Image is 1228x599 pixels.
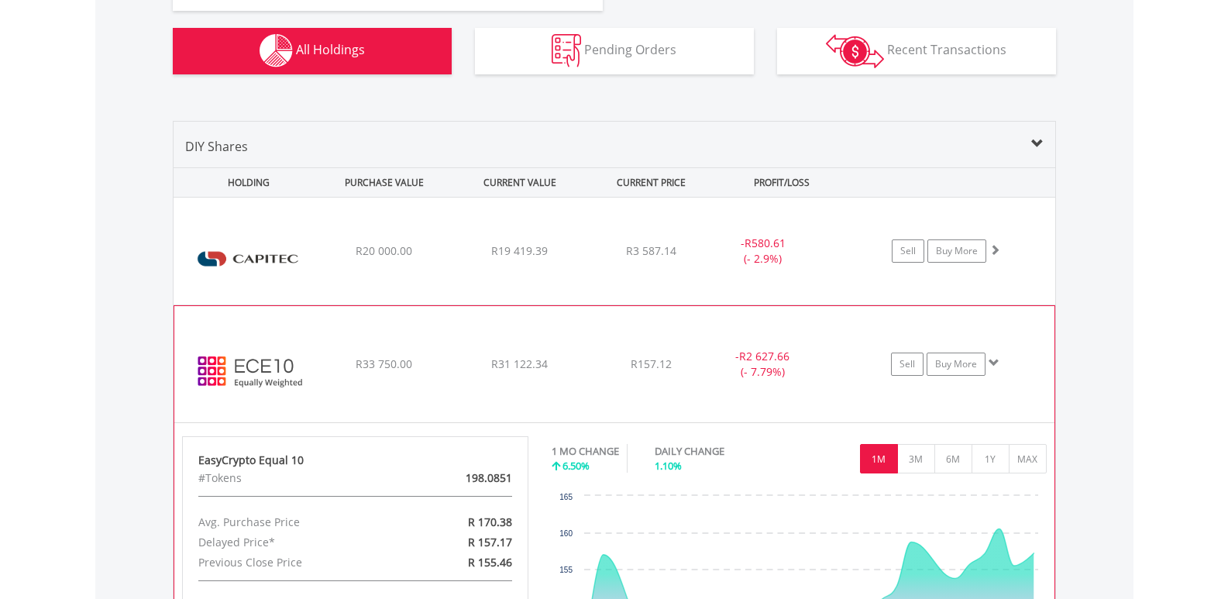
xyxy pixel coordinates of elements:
[260,34,293,67] img: holdings-wht.png
[198,453,513,468] div: EasyCrypto Equal 10
[927,353,985,376] a: Buy More
[655,459,682,473] span: 1.10%
[777,28,1056,74] button: Recent Transactions
[739,349,789,363] span: R2 627.66
[1009,444,1047,473] button: MAX
[655,444,779,459] div: DAILY CHANGE
[356,356,412,371] span: R33 750.00
[187,468,411,488] div: #Tokens
[559,529,573,538] text: 160
[468,515,512,529] span: R 170.38
[552,34,581,67] img: pending_instructions-wht.png
[181,217,315,301] img: EQU.ZA.CPI.png
[491,356,548,371] span: R31 122.34
[296,41,365,58] span: All Holdings
[318,168,451,197] div: PURCHASE VALUE
[174,168,315,197] div: HOLDING
[559,493,573,501] text: 165
[468,555,512,570] span: R 155.46
[559,566,573,574] text: 155
[411,468,524,488] div: 198.0851
[475,28,754,74] button: Pending Orders
[356,243,412,258] span: R20 000.00
[173,28,452,74] button: All Holdings
[860,444,898,473] button: 1M
[468,535,512,549] span: R 157.17
[185,138,248,155] span: DIY Shares
[704,349,820,380] div: - (- 7.79%)
[491,243,548,258] span: R19 419.39
[705,236,822,267] div: - (- 2.9%)
[934,444,972,473] button: 6M
[626,243,676,258] span: R3 587.14
[716,168,848,197] div: PROFIT/LOSS
[897,444,935,473] button: 3M
[584,41,676,58] span: Pending Orders
[182,325,315,418] img: ECE10.EC.ECE10.png
[552,444,619,459] div: 1 MO CHANGE
[187,512,411,532] div: Avg. Purchase Price
[631,356,672,371] span: R157.12
[745,236,786,250] span: R580.61
[589,168,712,197] div: CURRENT PRICE
[972,444,1010,473] button: 1Y
[892,239,924,263] a: Sell
[826,34,884,68] img: transactions-zar-wht.png
[891,353,924,376] a: Sell
[187,532,411,553] div: Delayed Price*
[562,459,590,473] span: 6.50%
[887,41,1006,58] span: Recent Transactions
[927,239,986,263] a: Buy More
[454,168,586,197] div: CURRENT VALUE
[187,553,411,573] div: Previous Close Price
